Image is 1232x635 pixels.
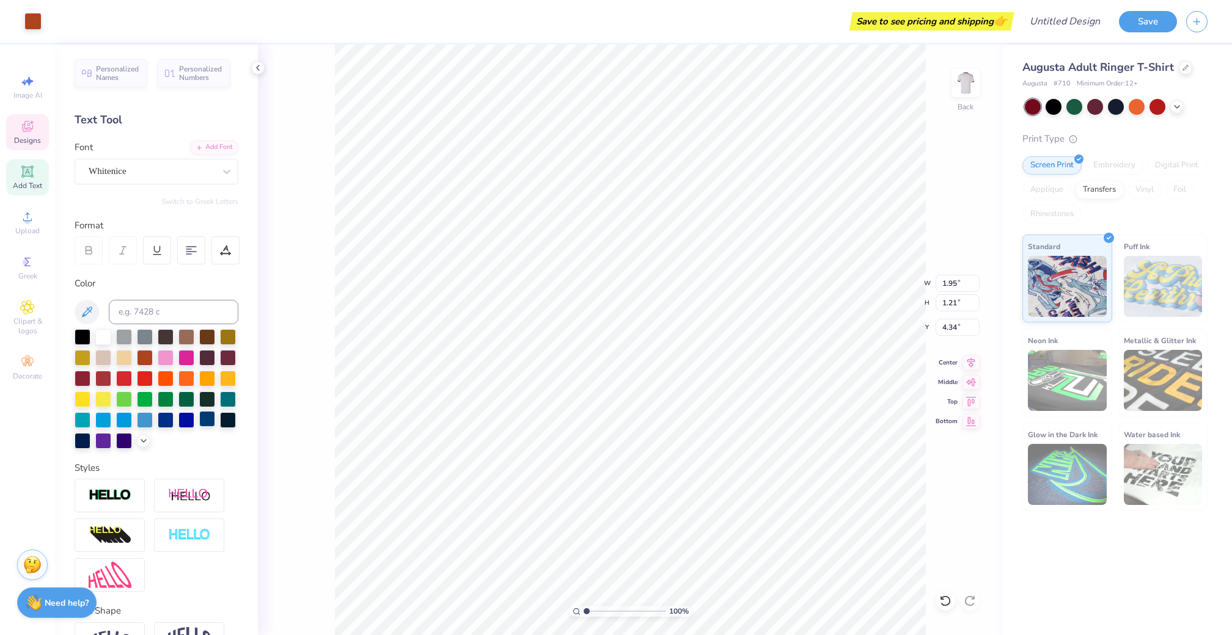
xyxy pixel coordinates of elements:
span: Decorate [13,371,42,381]
div: Digital Print [1147,156,1206,175]
img: Free Distort [89,562,131,588]
div: Rhinestones [1022,205,1082,223]
span: Top [936,397,958,406]
span: Augusta [1022,79,1047,89]
span: Center [936,358,958,367]
button: Switch to Greek Letters [162,197,238,206]
div: Save to see pricing and shipping [853,12,1011,31]
div: Format [75,219,240,233]
div: Styles [75,461,238,475]
img: Metallic & Glitter Ink [1124,350,1203,411]
div: Applique [1022,181,1071,199]
input: Untitled Design [1020,9,1110,34]
input: e.g. 7428 c [109,300,238,324]
div: Transfers [1075,181,1124,199]
div: Screen Print [1022,156,1082,175]
span: Minimum Order: 12 + [1077,79,1138,89]
div: Back [958,101,974,112]
span: Designs [14,136,41,145]
div: Print Type [1022,132,1208,146]
span: Standard [1028,240,1060,253]
img: Glow in the Dark Ink [1028,444,1107,505]
span: Puff Ink [1124,240,1149,253]
button: Save [1119,11,1177,32]
span: Metallic & Glitter Ink [1124,334,1196,347]
label: Font [75,140,93,154]
span: Personalized Names [96,65,139,82]
span: Neon Ink [1028,334,1058,347]
div: Color [75,277,238,291]
span: Middle [936,378,958,386]
div: Text Tool [75,112,238,128]
span: 👉 [994,13,1007,28]
span: Greek [18,271,37,281]
span: Clipart & logos [6,316,49,336]
img: Neon Ink [1028,350,1107,411]
div: Embroidery [1085,156,1143,175]
span: Personalized Numbers [179,65,222,82]
div: Foil [1165,181,1194,199]
span: Add Text [13,181,42,191]
img: Puff Ink [1124,256,1203,317]
img: 3d Illusion [89,526,131,545]
div: Text Shape [75,604,238,618]
span: Augusta Adult Ringer T-Shirt [1022,60,1174,74]
img: Standard [1028,256,1107,317]
div: Vinyl [1127,181,1162,199]
img: Shadow [168,488,211,503]
img: Stroke [89,488,131,503]
span: # 710 [1054,79,1071,89]
div: Add Font [190,140,238,154]
img: Back [953,71,978,95]
span: Glow in the Dark Ink [1028,428,1098,441]
strong: Need help? [45,597,89,609]
span: Upload [15,226,40,236]
img: Negative Space [168,528,211,542]
img: Water based Ink [1124,444,1203,505]
span: Water based Ink [1124,428,1180,441]
span: Bottom [936,417,958,426]
span: 100 % [669,606,689,617]
span: Image AI [13,90,42,100]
